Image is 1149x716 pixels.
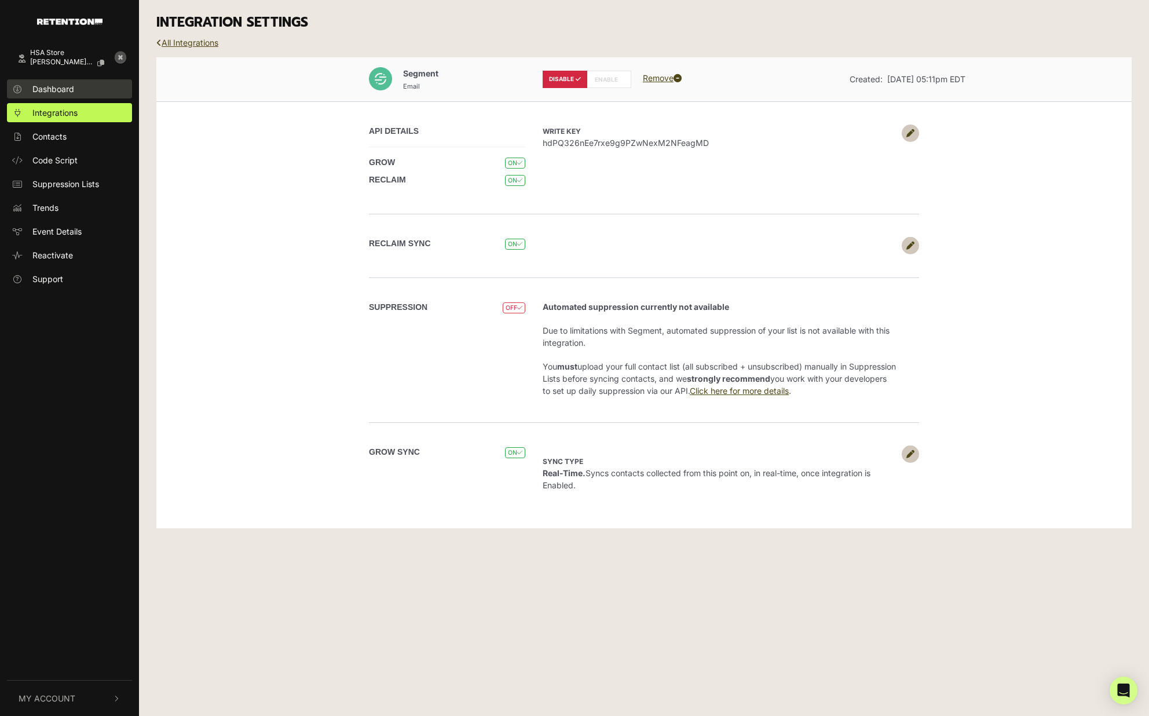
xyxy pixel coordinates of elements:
[505,175,525,186] span: ON
[543,456,870,490] span: Syncs contacts collected from this point on, in real-time, once integration is Enabled.
[887,74,965,84] span: [DATE] 05:11pm EDT
[687,374,770,383] strong: strongly recommend
[543,360,896,397] p: You upload your full contact list (all subscribed + unsubscribed) manually in Suppression Lists b...
[369,125,419,137] label: API DETAILS
[369,156,395,169] label: GROW
[32,178,99,190] span: Suppression Lists
[7,198,132,217] a: Trends
[369,446,420,458] label: Grow Sync
[557,361,577,371] strong: must
[1110,677,1137,704] div: Open Intercom Messenger
[369,174,406,186] label: RECLAIM
[7,246,132,265] a: Reactivate
[32,202,58,214] span: Trends
[543,457,583,466] strong: Sync type
[7,222,132,241] a: Event Details
[32,83,74,95] span: Dashboard
[32,107,78,119] span: Integrations
[19,692,75,704] span: My Account
[7,43,109,75] a: HSA Store [PERSON_NAME].[PERSON_NAME]+1@...
[7,151,132,170] a: Code Script
[7,127,132,146] a: Contacts
[403,68,438,78] span: Segment
[850,74,883,84] span: Created:
[30,58,93,66] span: [PERSON_NAME].[PERSON_NAME]+1@...
[690,386,789,396] a: Click here for more details
[543,468,586,478] strong: Real-Time.
[37,19,103,25] img: Retention.com
[643,73,682,83] a: Remove
[156,14,1132,31] h3: INTEGRATION SETTINGS
[587,71,631,88] label: ENABLE
[7,681,132,716] button: My Account
[505,158,525,169] span: ON
[32,130,67,143] span: Contacts
[369,301,427,313] label: SUPPRESSION
[543,127,581,136] strong: Write Key
[369,238,431,250] label: Reclaim Sync
[543,324,896,349] p: Due to limitations with Segment, automated suppression of your list is not available with this in...
[403,82,420,90] small: Email
[7,103,132,122] a: Integrations
[32,273,63,285] span: Support
[543,137,896,149] span: hdPQ326nEe7rxe9g9PZwNexM2NFeagMD
[543,302,729,312] strong: Automated suppression currently not available
[32,154,78,166] span: Code Script
[7,269,132,288] a: Support
[505,239,525,250] span: ON
[369,67,392,90] img: Segment
[32,249,73,261] span: Reactivate
[505,447,525,458] span: ON
[543,71,587,88] label: DISABLE
[156,38,218,48] a: All Integrations
[7,79,132,98] a: Dashboard
[30,49,114,57] div: HSA Store
[32,225,82,238] span: Event Details
[7,174,132,193] a: Suppression Lists
[503,302,525,313] span: OFF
